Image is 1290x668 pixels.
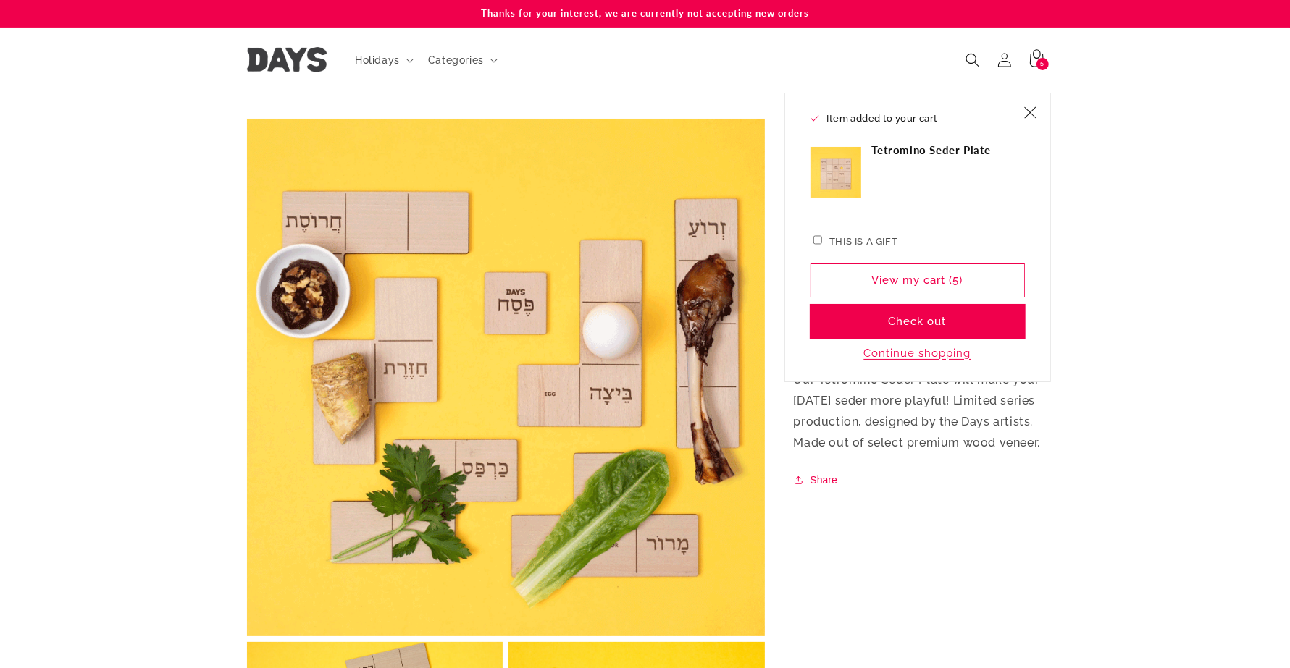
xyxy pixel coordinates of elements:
[811,111,1015,126] h2: Item added to your cart
[811,263,1025,297] a: View my cart (5)
[794,370,1044,453] p: Our Tetromino Seder Plate will make your [DATE] seder more playful! Limited series production, de...
[428,54,484,67] span: Categories
[1015,97,1047,129] button: Close
[860,346,976,360] button: Continue shopping
[247,47,327,72] img: Days United
[957,44,989,76] summary: Search
[784,93,1051,383] div: Item added to your cart
[829,236,897,247] label: This is a gift
[811,305,1025,339] button: Check out
[1040,58,1044,70] span: 5
[346,45,419,75] summary: Holidays
[355,54,400,67] span: Holidays
[419,45,503,75] summary: Categories
[874,436,1040,449] span: elect premium wood veneer.
[794,471,842,489] button: Share
[872,143,992,158] h3: Tetromino Seder Plate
